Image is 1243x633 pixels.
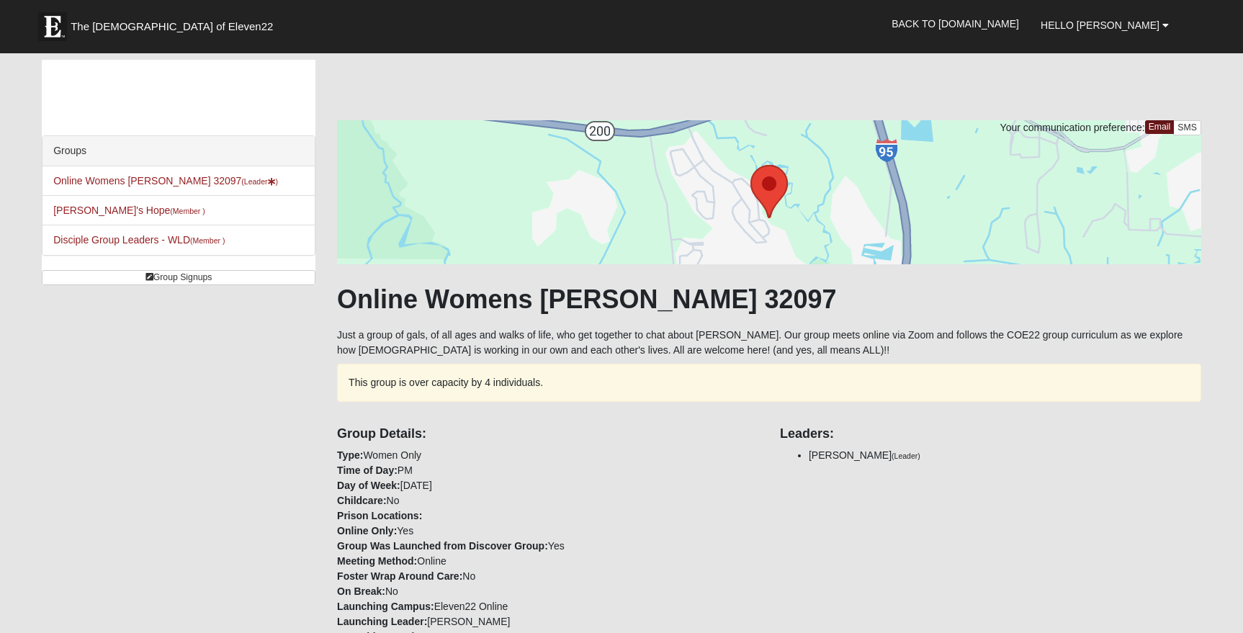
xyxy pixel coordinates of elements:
strong: Launching Campus: [337,601,434,612]
span: Hello [PERSON_NAME] [1041,19,1159,31]
strong: Type: [337,449,363,461]
a: SMS [1173,120,1201,135]
small: (Leader ) [241,177,278,186]
span: Your communication preference: [1000,122,1145,133]
h4: Group Details: [337,426,758,442]
a: [PERSON_NAME]'s Hope(Member ) [53,205,205,216]
strong: Time of Day: [337,464,398,476]
a: Disciple Group Leaders - WLD(Member ) [53,234,225,246]
img: Eleven22 logo [38,12,67,41]
a: The [DEMOGRAPHIC_DATA] of Eleven22 [31,5,319,41]
strong: Online Only: [337,525,397,537]
small: (Member ) [170,207,205,215]
div: This group is over capacity by 4 individuals. [337,364,1201,402]
a: Back to [DOMAIN_NAME] [881,6,1030,42]
li: [PERSON_NAME] [809,448,1201,463]
small: (Member ) [190,236,225,245]
strong: Day of Week: [337,480,400,491]
strong: Foster Wrap Around Care: [337,570,462,582]
a: Online Womens [PERSON_NAME] 32097(Leader) [53,175,278,187]
a: Email [1145,120,1175,134]
strong: On Break: [337,585,385,597]
strong: Meeting Method: [337,555,417,567]
strong: Childcare: [337,495,386,506]
a: Group Signups [42,270,315,285]
span: The [DEMOGRAPHIC_DATA] of Eleven22 [71,19,273,34]
div: Groups [42,136,315,166]
small: (Leader) [892,452,920,460]
strong: Group Was Launched from Discover Group: [337,540,548,552]
h4: Leaders: [780,426,1201,442]
h1: Online Womens [PERSON_NAME] 32097 [337,284,1201,315]
a: Hello [PERSON_NAME] [1030,7,1180,43]
strong: Prison Locations: [337,510,422,521]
